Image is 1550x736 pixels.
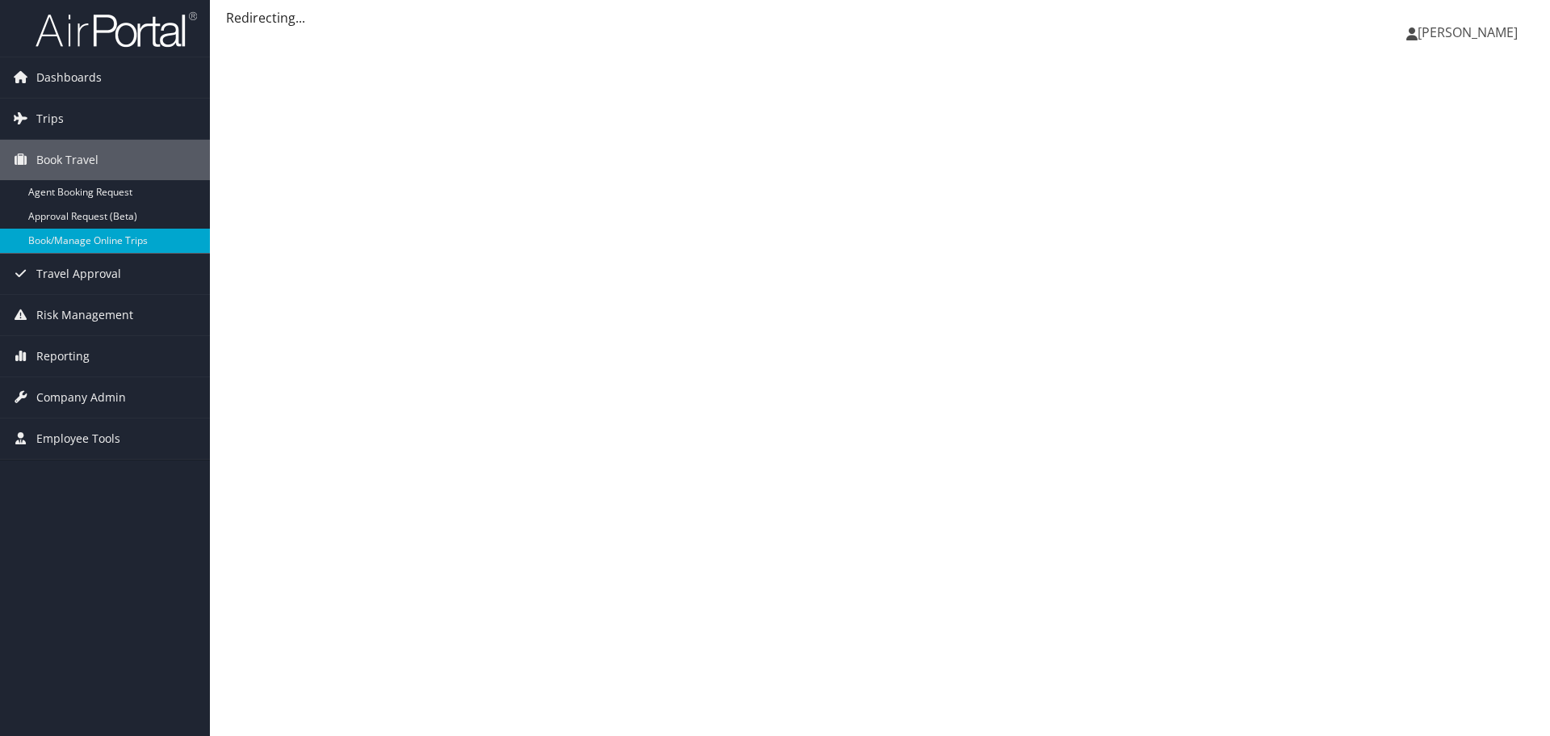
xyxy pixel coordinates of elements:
[36,99,64,139] span: Trips
[1406,8,1534,57] a: [PERSON_NAME]
[36,140,98,180] span: Book Travel
[36,418,120,459] span: Employee Tools
[36,377,126,418] span: Company Admin
[36,254,121,294] span: Travel Approval
[36,57,102,98] span: Dashboards
[226,8,1534,27] div: Redirecting...
[36,295,133,335] span: Risk Management
[36,336,90,376] span: Reporting
[36,11,197,48] img: airportal-logo.png
[1418,23,1518,41] span: [PERSON_NAME]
